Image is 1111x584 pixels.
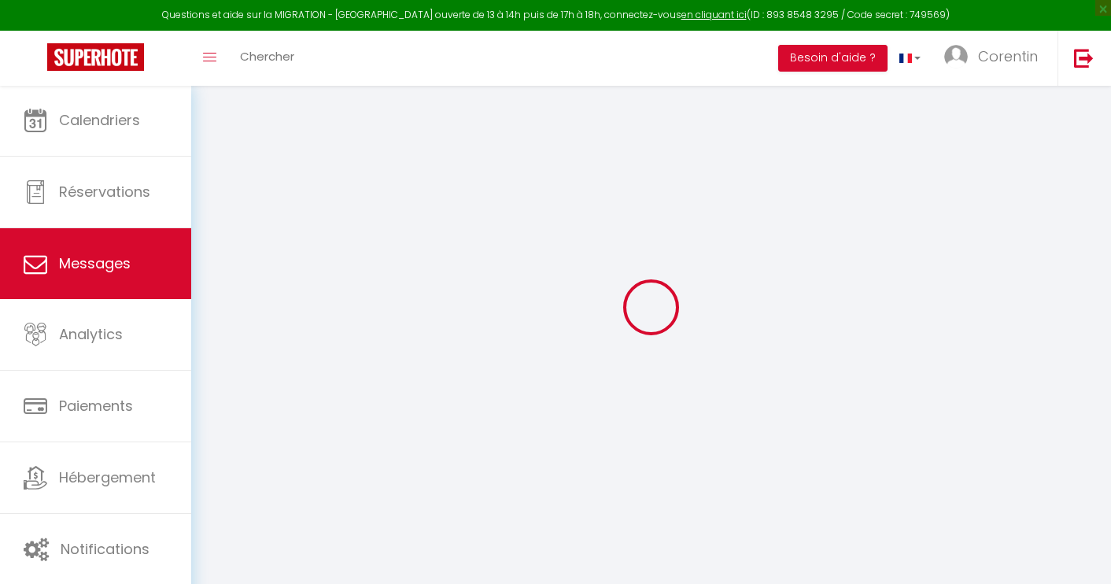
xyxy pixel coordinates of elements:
[61,539,149,559] span: Notifications
[944,45,968,68] img: ...
[228,31,306,86] a: Chercher
[932,31,1057,86] a: ... Corentin
[240,48,294,65] span: Chercher
[47,43,144,71] img: Super Booking
[1074,48,1094,68] img: logout
[13,6,60,54] button: Open LiveChat chat widget
[778,45,888,72] button: Besoin d'aide ?
[59,110,140,130] span: Calendriers
[681,8,747,21] a: en cliquant ici
[59,396,133,416] span: Paiements
[978,46,1038,66] span: Corentin
[59,253,131,273] span: Messages
[59,182,150,201] span: Réservations
[59,324,123,344] span: Analytics
[59,468,156,487] span: Hébergement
